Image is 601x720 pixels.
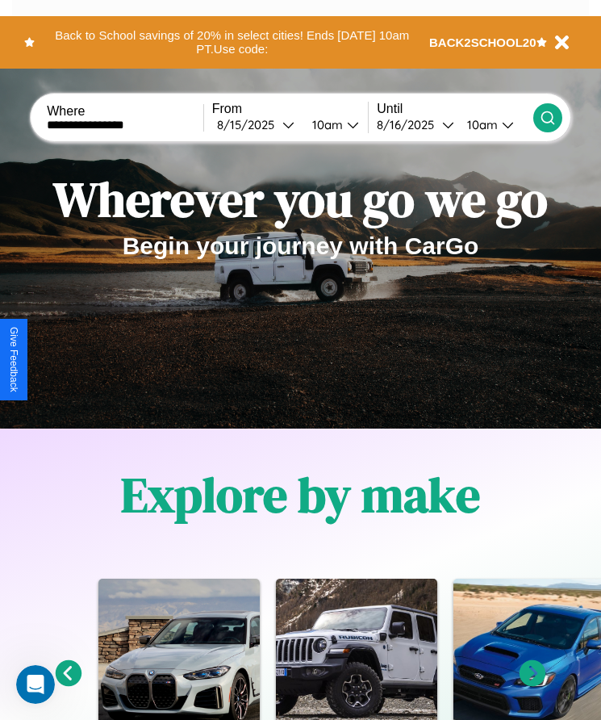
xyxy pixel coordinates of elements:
[16,665,55,704] iframe: Intercom live chat
[454,116,533,133] button: 10am
[212,102,369,116] label: From
[35,24,429,61] button: Back to School savings of 20% in select cities! Ends [DATE] 10am PT.Use code:
[459,117,502,132] div: 10am
[47,104,203,119] label: Where
[121,462,480,528] h1: Explore by make
[8,327,19,392] div: Give Feedback
[212,116,299,133] button: 8/15/2025
[304,117,347,132] div: 10am
[429,36,536,49] b: BACK2SCHOOL20
[377,117,442,132] div: 8 / 16 / 2025
[377,102,533,116] label: Until
[299,116,369,133] button: 10am
[217,117,282,132] div: 8 / 15 / 2025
